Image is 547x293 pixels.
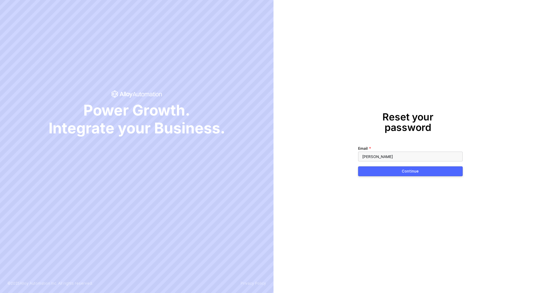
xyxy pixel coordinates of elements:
span: Power Growth. Integrate your Business. [49,101,225,137]
p: © 2025 Alloy Automation Inc. All rights reserved. [7,281,93,286]
label: Email [358,145,371,152]
h1: Reset your password [358,112,458,132]
div: Continue [402,169,419,174]
input: Email [358,152,463,161]
span: icon-success [111,90,162,98]
button: Continue [358,166,463,176]
a: Privacy Policy [241,281,266,286]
